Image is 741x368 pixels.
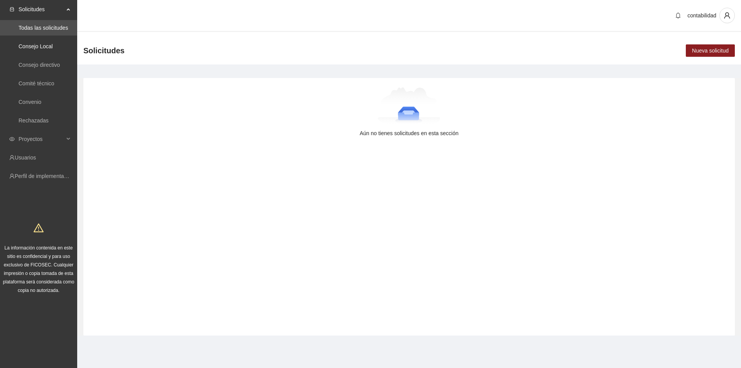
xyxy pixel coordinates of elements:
span: bell [672,12,684,19]
a: Consejo Local [19,43,53,49]
a: Todas las solicitudes [19,25,68,31]
span: eye [9,136,15,142]
a: Rechazadas [19,117,49,124]
img: Aún no tienes solicitudes en esta sección [378,87,441,126]
span: Proyectos [19,131,64,147]
a: Perfil de implementadora [15,173,75,179]
span: Nueva solicitud [692,46,729,55]
span: Solicitudes [83,44,125,57]
span: user [720,12,734,19]
button: Nueva solicitud [686,44,735,57]
a: Convenio [19,99,41,105]
a: Consejo directivo [19,62,60,68]
button: user [719,8,735,23]
a: Comité técnico [19,80,54,86]
span: La información contenida en este sitio es confidencial y para uso exclusivo de FICOSEC. Cualquier... [3,245,74,293]
span: Solicitudes [19,2,64,17]
div: Aún no tienes solicitudes en esta sección [96,129,722,137]
span: warning [34,223,44,233]
span: inbox [9,7,15,12]
button: bell [672,9,684,22]
a: Usuarios [15,154,36,161]
span: contabilidad [687,12,716,19]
